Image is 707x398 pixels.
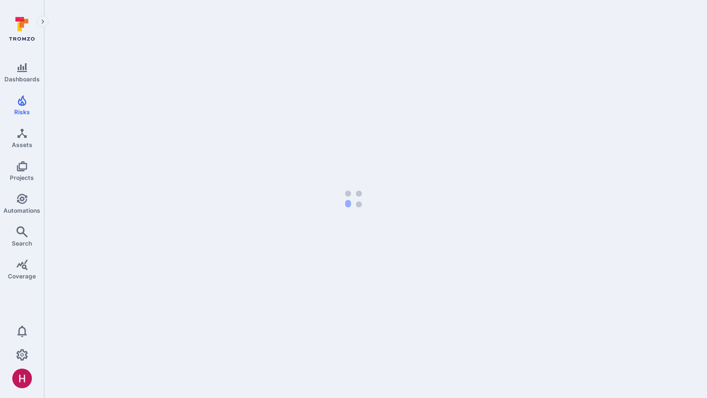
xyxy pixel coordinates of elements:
span: Risks [14,108,30,116]
span: Search [12,240,32,247]
i: Expand navigation menu [39,18,46,26]
img: ACg8ocKzQzwPSwOZT_k9C736TfcBpCStqIZdMR9gXOhJgTaH9y_tsw=s96-c [12,369,32,388]
div: Harshil Parikh [12,369,32,388]
span: Automations [3,207,40,214]
button: Expand navigation menu [37,16,49,27]
span: Projects [10,174,34,181]
span: Coverage [8,273,36,280]
span: Assets [12,141,32,149]
span: Dashboards [4,75,40,83]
